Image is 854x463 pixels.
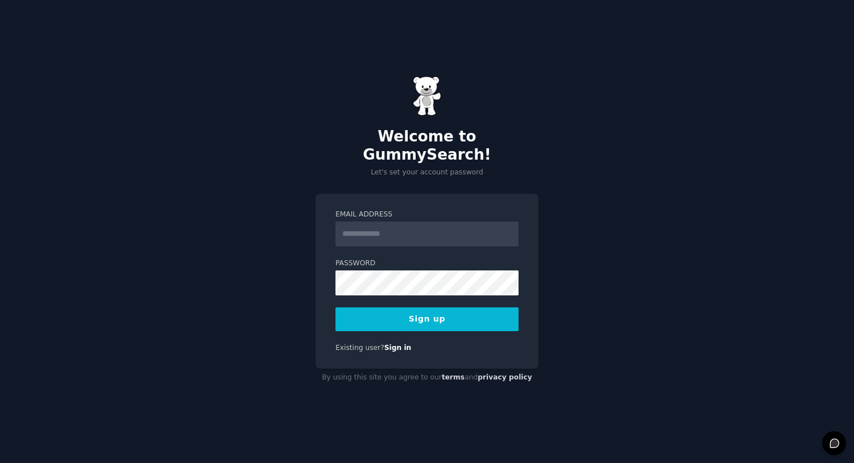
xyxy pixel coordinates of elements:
[478,373,532,381] a: privacy policy
[335,344,384,352] span: Existing user?
[442,373,465,381] a: terms
[316,369,538,387] div: By using this site you agree to our and
[335,258,519,269] label: Password
[316,128,538,164] h2: Welcome to GummySearch!
[335,210,519,220] label: Email Address
[335,307,519,331] button: Sign up
[316,168,538,178] p: Let's set your account password
[384,344,412,352] a: Sign in
[413,76,441,116] img: Gummy Bear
